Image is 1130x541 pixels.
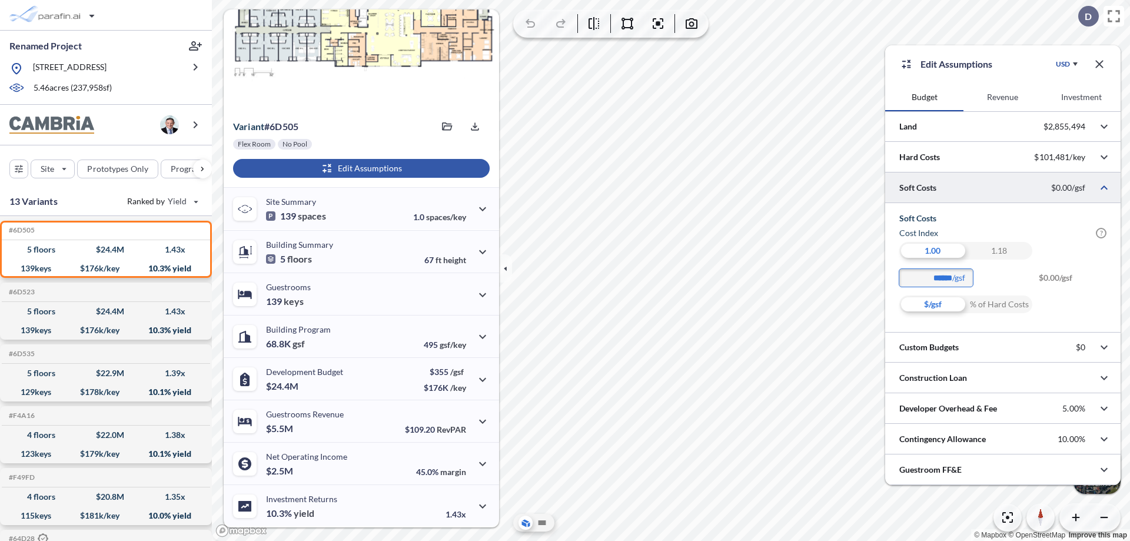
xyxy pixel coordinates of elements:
[443,255,466,265] span: height
[266,338,305,350] p: 68.8K
[966,242,1032,260] div: 1.18
[1062,403,1085,414] p: 5.00%
[413,212,466,222] p: 1.0
[266,507,314,519] p: 10.3%
[440,467,466,477] span: margin
[1039,269,1106,296] span: $0.00/gsf
[233,159,490,178] button: Edit Assumptions
[266,494,337,504] p: Investment Returns
[885,83,963,111] button: Budget
[899,372,967,384] p: Construction Loan
[287,253,312,265] span: floors
[1034,152,1085,162] p: $101,481/key
[1042,83,1121,111] button: Investment
[9,194,58,208] p: 13 Variants
[266,296,304,307] p: 139
[535,516,549,530] button: Site Plan
[6,473,35,482] h5: Click to copy the code
[1069,531,1127,539] a: Improve this map
[1076,342,1085,353] p: $0
[437,424,466,434] span: RevPAR
[87,163,148,175] p: Prototypes Only
[952,272,979,284] label: /gsf
[899,341,959,353] p: Custom Budgets
[416,467,466,477] p: 45.0%
[266,324,331,334] p: Building Program
[426,212,466,222] span: spaces/key
[424,367,466,377] p: $355
[519,516,533,530] button: Aerial View
[899,242,966,260] div: 1.00
[9,39,82,52] p: Renamed Project
[266,465,295,477] p: $2.5M
[405,424,466,434] p: $109.20
[266,452,347,462] p: Net Operating Income
[41,163,54,175] p: Site
[899,296,966,313] div: $/gsf
[899,213,1106,224] h5: Soft Costs
[33,61,107,76] p: [STREET_ADDRESS]
[233,121,298,132] p: # 6d505
[160,115,179,134] img: user logo
[266,197,316,207] p: Site Summary
[436,255,441,265] span: ft
[446,509,466,519] p: 1.43x
[266,282,311,292] p: Guestrooms
[974,531,1006,539] a: Mapbox
[424,255,466,265] p: 67
[238,140,271,149] p: Flex Room
[284,296,304,307] span: keys
[6,350,35,358] h5: Click to copy the code
[1058,434,1085,444] p: 10.00%
[1056,59,1070,69] div: USD
[1096,228,1106,238] span: ?
[899,121,917,132] p: Land
[440,340,466,350] span: gsf/key
[920,57,992,71] p: Edit Assumptions
[266,210,326,222] p: 139
[161,160,224,178] button: Program
[1043,121,1085,132] p: $2,855,494
[1085,11,1092,22] p: D
[293,338,305,350] span: gsf
[298,210,326,222] span: spaces
[294,507,314,519] span: yield
[266,367,343,377] p: Development Budget
[6,288,35,296] h5: Click to copy the code
[215,524,267,537] a: Mapbox homepage
[233,121,264,132] span: Variant
[171,163,204,175] p: Program
[1008,531,1065,539] a: OpenStreetMap
[963,83,1042,111] button: Revenue
[9,116,94,134] img: BrandImage
[424,383,466,393] p: $176K
[266,423,295,434] p: $5.5M
[266,409,344,419] p: Guestrooms Revenue
[168,195,187,207] span: Yield
[450,383,466,393] span: /key
[31,160,75,178] button: Site
[899,403,997,414] p: Developer Overhead & Fee
[899,464,962,476] p: Guestroom FF&E
[282,140,307,149] p: No Pool
[6,411,35,420] h5: Click to copy the code
[424,340,466,350] p: 495
[450,367,464,377] span: /gsf
[966,296,1032,313] div: % of Hard Costs
[6,226,35,234] h5: Click to copy the code
[77,160,158,178] button: Prototypes Only
[899,433,986,445] p: Contingency Allowance
[899,227,938,239] h6: Cost index
[118,192,206,211] button: Ranked by Yield
[266,240,333,250] p: Building Summary
[34,82,112,95] p: 5.46 acres ( 237,958 sf)
[266,253,312,265] p: 5
[266,380,300,392] p: $24.4M
[899,151,940,163] p: Hard Costs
